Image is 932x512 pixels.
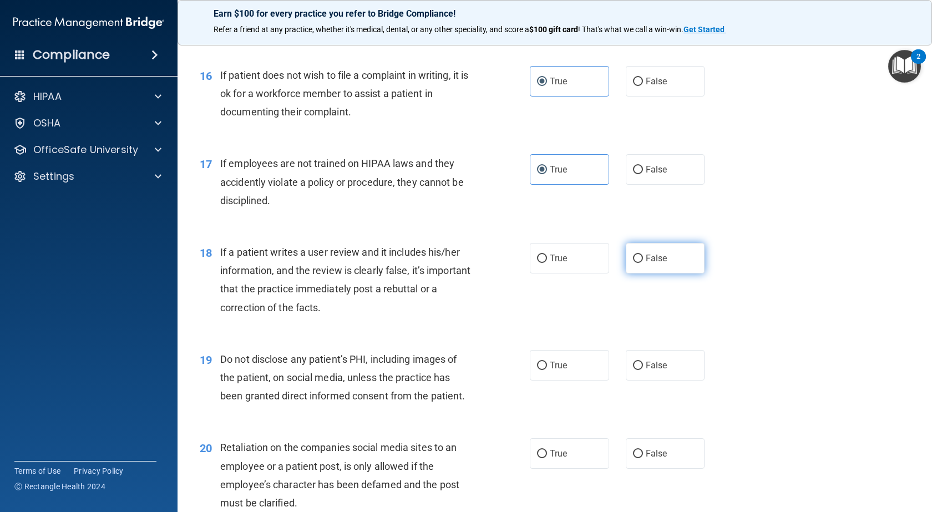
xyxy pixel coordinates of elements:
a: Settings [13,170,161,183]
span: Retaliation on the companies social media sites to an employee or a patient post, is only allowed... [220,442,459,509]
a: OSHA [13,116,161,130]
img: PMB logo [13,12,164,34]
span: 17 [200,158,212,171]
a: Privacy Policy [74,465,124,476]
span: If patient does not wish to file a complaint in writing, it is ok for a workforce member to assis... [220,69,468,118]
input: False [633,166,643,174]
p: OSHA [33,116,61,130]
input: True [537,362,547,370]
input: True [537,255,547,263]
span: If a patient writes a user review and it includes his/her information, and the review is clearly ... [220,246,470,313]
input: False [633,78,643,86]
span: False [646,448,667,459]
span: True [550,76,567,87]
button: Open Resource Center, 2 new notifications [888,50,921,83]
span: Refer a friend at any practice, whether it's medical, dental, or any other speciality, and score a [214,25,529,34]
a: OfficeSafe University [13,143,161,156]
span: 18 [200,246,212,260]
span: 16 [200,69,212,83]
a: Terms of Use [14,465,60,476]
span: False [646,360,667,371]
span: True [550,253,567,263]
a: Get Started [683,25,726,34]
p: Earn $100 for every practice you refer to Bridge Compliance! [214,8,896,19]
span: False [646,76,667,87]
span: 19 [200,353,212,367]
p: HIPAA [33,90,62,103]
input: False [633,450,643,458]
input: True [537,450,547,458]
span: 20 [200,442,212,455]
a: HIPAA [13,90,161,103]
strong: Get Started [683,25,725,34]
span: False [646,253,667,263]
span: True [550,164,567,175]
div: 2 [916,57,920,71]
input: False [633,362,643,370]
p: Settings [33,170,74,183]
span: Ⓒ Rectangle Health 2024 [14,481,105,492]
input: True [537,78,547,86]
h4: Compliance [33,47,110,63]
span: Do not disclose any patient’s PHI, including images of the patient, on social media, unless the p... [220,353,465,402]
span: False [646,164,667,175]
input: True [537,166,547,174]
span: If employees are not trained on HIPAA laws and they accidently violate a policy or procedure, the... [220,158,464,206]
strong: $100 gift card [529,25,578,34]
span: True [550,448,567,459]
p: OfficeSafe University [33,143,138,156]
input: False [633,255,643,263]
span: True [550,360,567,371]
span: ! That's what we call a win-win. [578,25,683,34]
